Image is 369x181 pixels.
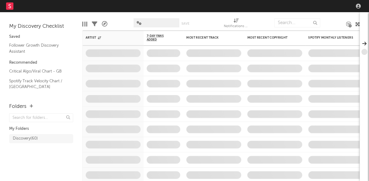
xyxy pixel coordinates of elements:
[247,36,293,40] div: Most Recent Copyright
[13,135,38,142] div: Discovery ( 60 )
[9,68,67,75] a: Critical Algo/Viral Chart - GB
[186,36,232,40] div: Most Recent Track
[147,34,171,41] span: 7-Day Fans Added
[9,23,73,30] div: My Discovery Checklist
[86,36,131,40] div: Artist
[181,22,189,25] button: Save
[92,15,97,33] div: Filters
[308,36,354,40] div: Spotify Monthly Listeners
[224,15,248,33] div: Notifications (Artist)
[224,23,248,30] div: Notifications (Artist)
[102,15,107,33] div: A&R Pipeline
[134,35,141,41] button: Filter by Artist
[174,35,180,41] button: Filter by 7-Day Fans Added
[9,42,67,55] a: Follower Growth Discovery Assistant
[9,33,73,41] div: Saved
[9,125,73,133] div: My Folders
[9,134,73,143] a: Discovery(60)
[9,103,27,110] div: Folders
[274,18,320,27] input: Search...
[296,35,302,41] button: Filter by Most Recent Copyright
[82,15,87,33] div: Edit Columns
[235,35,241,41] button: Filter by Most Recent Track
[9,113,73,122] input: Search for folders...
[9,59,73,66] div: Recommended
[9,78,67,90] a: Spotify Track Velocity Chart / [GEOGRAPHIC_DATA]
